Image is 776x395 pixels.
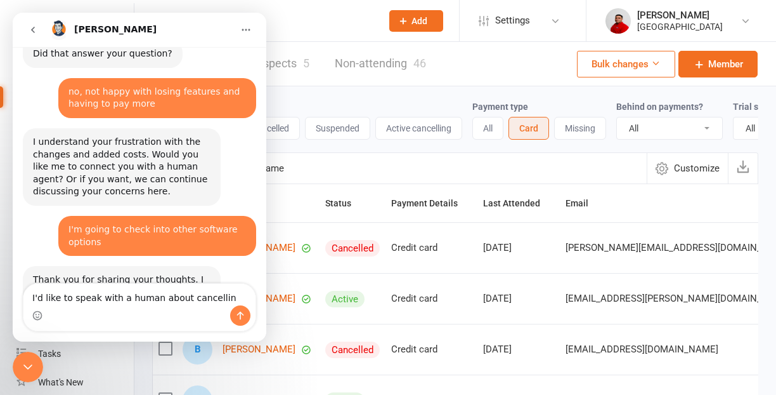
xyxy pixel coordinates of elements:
a: Non-attending46 [335,42,426,86]
a: Prospects5 [246,42,309,86]
div: What's New [38,377,84,387]
button: Bulk changes [577,51,675,77]
button: Payment Details [391,196,472,211]
div: Chris says… [10,65,243,116]
div: [DATE] [483,344,554,355]
div: Active [325,291,365,307]
div: Thank you for sharing your thoughts. I understand your concerns and I'm here if you want to discu... [20,261,198,311]
button: Add [389,10,443,32]
div: Did that answer your question? [20,35,160,48]
div: Thank you for sharing your thoughts. I understand your concerns and I'm here if you want to discu... [10,253,208,318]
button: Suspended [305,117,370,140]
label: Payment type [472,102,528,112]
button: Send a message… [217,293,238,313]
iframe: Intercom live chat [13,352,43,382]
div: I'm going to check into other software options [46,203,243,243]
button: Active cancelling [375,117,462,140]
button: Customize [647,153,728,184]
a: Tasks [16,340,134,368]
div: no, not happy with losing features and having to pay more [56,73,233,98]
div: Credit card [391,243,472,253]
button: Missing [554,117,606,140]
button: Email [566,196,602,211]
span: Status [325,198,365,208]
button: Last Attended [483,196,554,211]
div: I'm going to check into other software options [56,211,233,236]
div: 5 [303,57,309,70]
div: Cancelled [325,240,380,257]
a: [PERSON_NAME] [223,344,295,355]
iframe: Intercom live chat [13,13,266,342]
div: Credit card [391,344,472,355]
span: Member [708,57,743,72]
span: Payment Details [391,198,472,208]
div: 46 [413,57,426,70]
button: Status [325,196,365,211]
span: Settings [495,6,530,35]
button: Card [508,117,549,140]
div: Chris says… [10,203,243,253]
span: Customize [674,161,720,176]
input: Search... [166,12,373,30]
button: Cancelled [240,117,300,140]
label: Behind on payments? [616,102,703,112]
span: Last Attended [483,198,554,208]
input: Search by contact name [153,153,647,184]
div: Toby says… [10,253,243,346]
a: Member [678,51,758,77]
div: [GEOGRAPHIC_DATA] [637,21,723,32]
textarea: Message… [11,271,243,293]
span: Email [566,198,602,208]
img: thumb_image1586839935.png [605,8,631,34]
div: [DATE] [483,243,554,253]
span: Add [411,16,427,26]
div: [DATE] [483,293,554,304]
div: Cancelled [325,342,380,358]
div: no, not happy with losing features and having to pay more [46,65,243,105]
div: I understand your frustration with the changes and added costs. Would you like me to connect you ... [10,116,208,193]
div: I understand your frustration with the changes and added costs. Would you like me to connect you ... [20,123,198,185]
div: [PERSON_NAME] [637,10,723,21]
div: Beth [183,335,212,365]
div: Toby says… [10,116,243,203]
div: Credit card [391,293,472,304]
button: Emoji picker [20,298,30,308]
span: [EMAIL_ADDRESS][DOMAIN_NAME] [566,337,718,361]
button: All [472,117,503,140]
div: Tasks [38,349,61,359]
